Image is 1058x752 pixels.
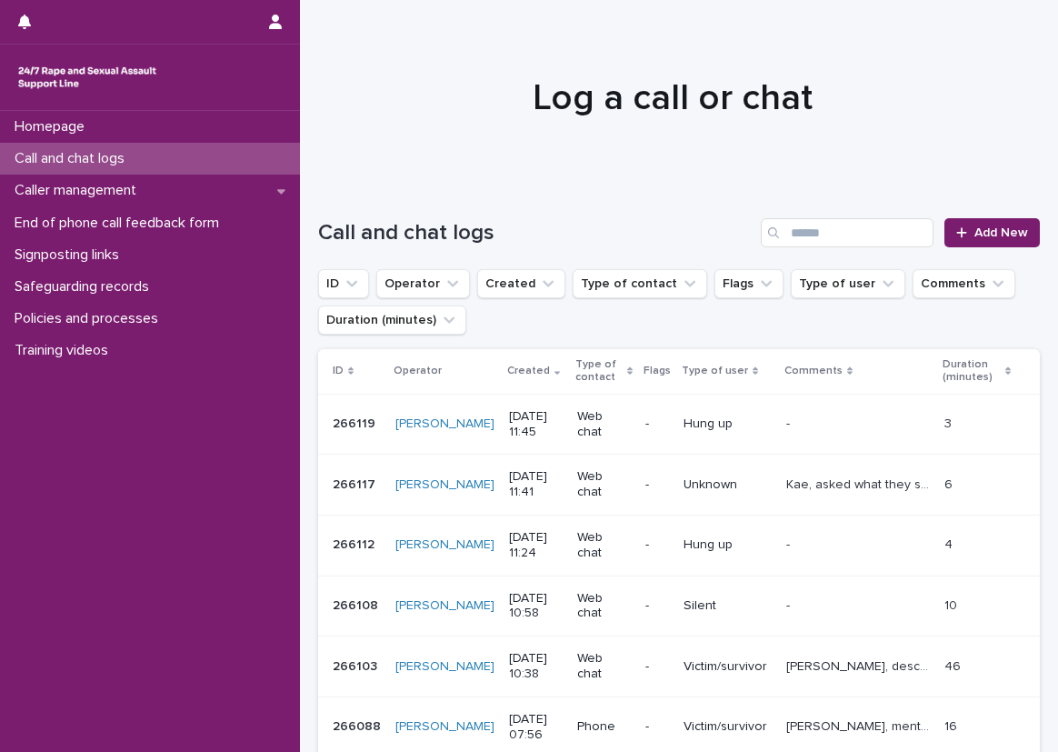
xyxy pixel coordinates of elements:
[333,656,381,675] p: 266103
[333,534,378,553] p: 266112
[318,220,754,246] h1: Call and chat logs
[333,413,379,432] p: 266119
[944,474,956,493] p: 6
[784,361,843,381] p: Comments
[477,269,565,298] button: Created
[7,246,134,264] p: Signposting links
[509,530,563,561] p: [DATE] 11:24
[333,595,382,614] p: 266108
[682,361,748,381] p: Type of user
[7,118,99,135] p: Homepage
[786,716,933,735] p: Komal, mentioned experiencing sexual violence and talked about the impacts (physical health), exp...
[509,651,563,682] p: [DATE] 10:38
[644,361,671,381] p: Flags
[786,413,793,432] p: -
[509,712,563,743] p: [DATE] 07:56
[786,534,793,553] p: -
[645,537,669,553] p: -
[509,591,563,622] p: [DATE] 10:58
[944,656,964,675] p: 46
[577,469,631,500] p: Web chat
[395,659,494,675] a: [PERSON_NAME]
[573,269,707,298] button: Type of contact
[714,269,784,298] button: Flags
[645,477,669,493] p: -
[577,530,631,561] p: Web chat
[684,416,772,432] p: Hung up
[7,310,173,327] p: Policies and processes
[318,76,1026,120] h1: Log a call or chat
[395,477,494,493] a: [PERSON_NAME]
[394,361,442,381] p: Operator
[395,719,494,735] a: [PERSON_NAME]
[791,269,905,298] button: Type of user
[318,455,1040,516] tr: 266117266117 [PERSON_NAME] [DATE] 11:41Web chat-UnknownKae, asked what they should say in the cha...
[333,474,379,493] p: 266117
[684,537,772,553] p: Hung up
[318,269,369,298] button: ID
[7,278,164,296] p: Safeguarding records
[577,409,631,440] p: Web chat
[575,355,623,388] p: Type of contact
[509,469,563,500] p: [DATE] 11:41
[645,598,669,614] p: -
[645,659,669,675] p: -
[684,598,772,614] p: Silent
[577,651,631,682] p: Web chat
[944,595,961,614] p: 10
[645,416,669,432] p: -
[944,716,961,735] p: 16
[333,361,344,381] p: ID
[577,719,631,735] p: Phone
[786,474,933,493] p: Kae, asked what they should say in the chat so operator explained the service, but operator's mes...
[645,719,669,735] p: -
[944,218,1040,247] a: Add New
[318,576,1040,637] tr: 266108266108 [PERSON_NAME] [DATE] 10:58Web chat-Silent-- 1010
[395,598,494,614] a: [PERSON_NAME]
[395,416,494,432] a: [PERSON_NAME]
[507,361,550,381] p: Created
[395,537,494,553] a: [PERSON_NAME]
[944,413,955,432] p: 3
[684,659,772,675] p: Victim/survivor
[684,719,772,735] p: Victim/survivor
[318,515,1040,576] tr: 266112266112 [PERSON_NAME] [DATE] 11:24Web chat-Hung up-- 44
[786,656,933,675] p: Shamsa, described experiencing sexual violence (CSA) perpetrated by their brother, explored feeli...
[913,269,1015,298] button: Comments
[333,716,384,735] p: 266088
[786,595,793,614] p: -
[318,306,466,335] button: Duration (minutes)
[944,534,956,553] p: 4
[7,215,234,232] p: End of phone call feedback form
[577,591,631,622] p: Web chat
[761,218,933,247] input: Search
[943,355,1000,388] p: Duration (minutes)
[974,226,1028,239] span: Add New
[509,409,563,440] p: [DATE] 11:45
[7,182,151,199] p: Caller management
[684,477,772,493] p: Unknown
[15,59,160,95] img: rhQMoQhaT3yELyF149Cw
[376,269,470,298] button: Operator
[7,150,139,167] p: Call and chat logs
[318,637,1040,697] tr: 266103266103 [PERSON_NAME] [DATE] 10:38Web chat-Victim/survivor[PERSON_NAME], described experienc...
[318,394,1040,455] tr: 266119266119 [PERSON_NAME] [DATE] 11:45Web chat-Hung up-- 33
[7,342,123,359] p: Training videos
